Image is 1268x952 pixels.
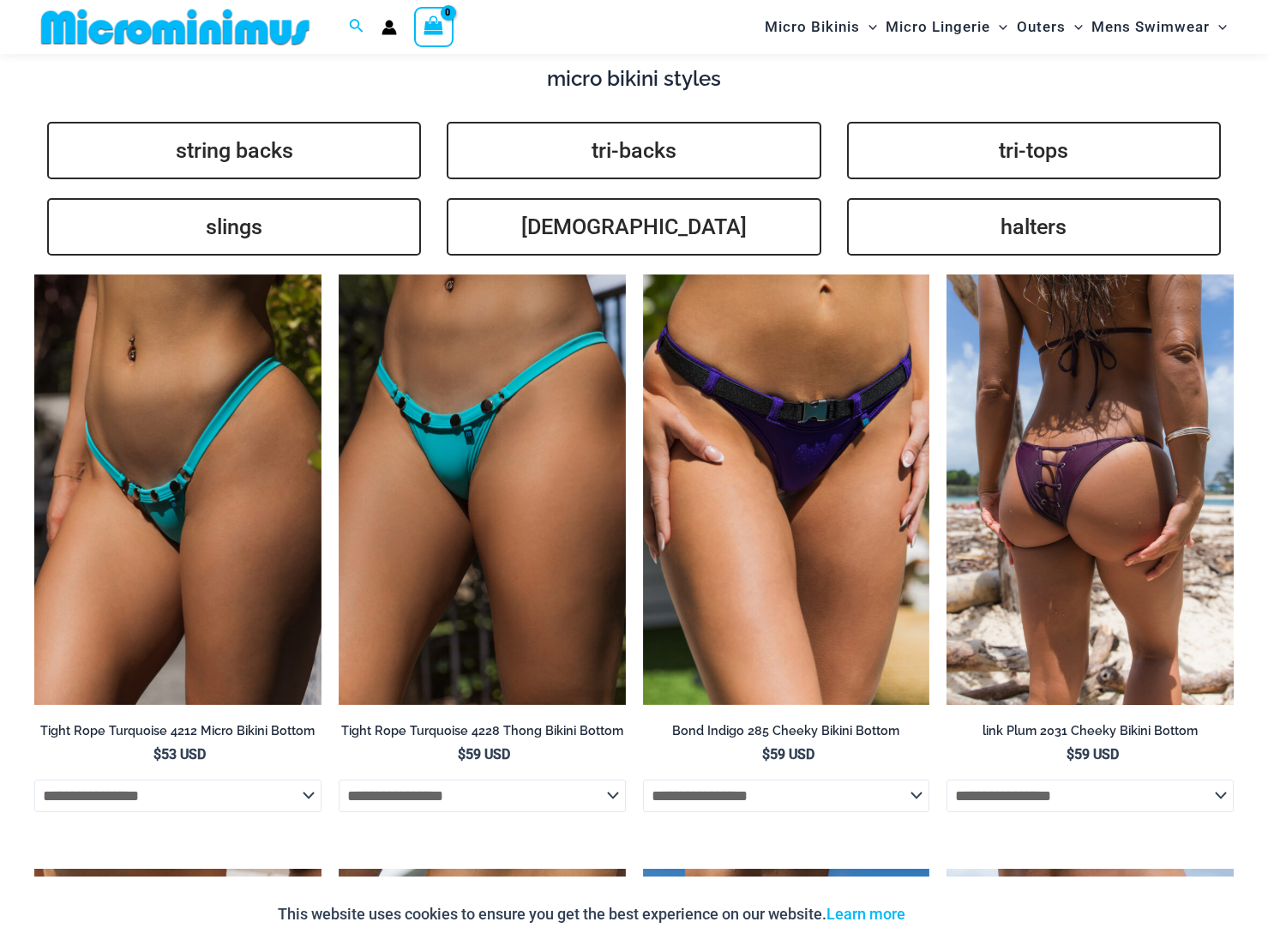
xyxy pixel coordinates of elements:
[1210,5,1227,49] span: Menu Toggle
[643,723,930,745] a: Bond Indigo 285 Cheeky Bikini Bottom
[339,274,626,705] img: Tight Rope Turquoise 4228 Thong Bottom 01
[990,5,1007,49] span: Menu Toggle
[762,746,770,762] span: $
[758,3,1234,51] nav: Site Navigation
[278,901,905,927] p: This website uses cookies to ensure you get the best experience on our website.
[447,198,820,256] a: [DEMOGRAPHIC_DATA]
[349,16,364,38] a: Search icon link
[1066,5,1083,49] span: Menu Toggle
[886,5,990,49] span: Micro Lingerie
[946,274,1234,705] a: Link Plum 2031 Cheeky 03Link Plum 2031 Cheeky 04Link Plum 2031 Cheeky 04
[1017,5,1066,49] span: Outers
[946,274,1234,705] img: Link Plum 2031 Cheeky 04
[339,723,626,745] a: Tight Rope Turquoise 4228 Thong Bikini Bottom
[860,5,877,49] span: Menu Toggle
[762,746,814,762] bdi: 59 USD
[382,20,397,35] a: Account icon link
[447,122,820,179] a: tri-backs
[34,723,322,739] h2: Tight Rope Turquoise 4212 Micro Bikini Bottom
[339,274,626,705] a: Tight Rope Turquoise 4228 Thong Bottom 01Tight Rope Turquoise 4228 Thong Bottom 02Tight Rope Turq...
[881,5,1012,49] a: Micro LingerieMenu ToggleMenu Toggle
[47,122,421,179] a: string backs
[34,67,1234,92] h4: micro bikini styles
[946,723,1234,739] h2: link Plum 2031 Cheeky Bikini Bottom
[458,746,510,762] bdi: 59 USD
[34,274,322,705] a: Tight Rope Turquoise 4212 Micro Bottom 02Tight Rope Turquoise 4212 Micro Bottom 01Tight Rope Turq...
[847,198,1221,256] a: halters
[1091,5,1210,49] span: Mens Swimwear
[643,274,930,705] img: Bond Indigo 285 Cheeky Bikini 01
[339,723,626,739] h2: Tight Rope Turquoise 4228 Thong Bikini Bottom
[765,5,860,49] span: Micro Bikinis
[47,198,421,256] a: slings
[153,746,161,762] span: $
[643,723,930,739] h2: Bond Indigo 285 Cheeky Bikini Bottom
[946,723,1234,745] a: link Plum 2031 Cheeky Bikini Bottom
[34,723,322,745] a: Tight Rope Turquoise 4212 Micro Bikini Bottom
[34,8,316,46] img: MM SHOP LOGO FLAT
[918,894,991,935] button: Accept
[414,7,454,46] a: View Shopping Cart, empty
[153,746,206,762] bdi: 53 USD
[826,905,905,923] a: Learn more
[760,5,881,49] a: Micro BikinisMenu ToggleMenu Toggle
[1067,746,1074,762] span: $
[643,274,930,705] a: Bond Indigo 285 Cheeky Bikini 01Bond Indigo 285 Cheeky Bikini 02Bond Indigo 285 Cheeky Bikini 02
[847,122,1221,179] a: tri-tops
[1067,746,1119,762] bdi: 59 USD
[1087,5,1231,49] a: Mens SwimwearMenu ToggleMenu Toggle
[34,274,322,705] img: Tight Rope Turquoise 4212 Micro Bottom 02
[458,746,466,762] span: $
[1013,5,1087,49] a: OutersMenu ToggleMenu Toggle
